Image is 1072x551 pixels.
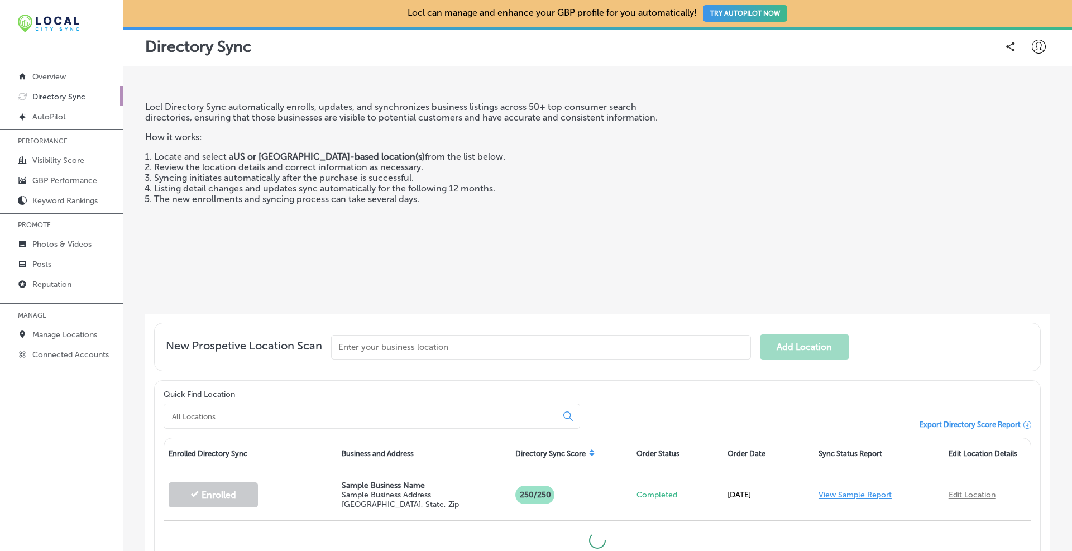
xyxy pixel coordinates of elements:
input: Enter your business location [331,335,751,360]
p: Posts [32,260,51,269]
iframe: Locl: Directory Sync Overview [691,102,1050,303]
p: Locl Directory Sync automatically enrolls, updates, and synchronizes business listings across 50+... [145,102,682,123]
p: GBP Performance [32,176,97,185]
button: Add Location [760,334,849,360]
p: Visibility Score [32,156,84,165]
span: New Prospetive Location Scan [166,339,322,360]
p: Directory Sync [145,37,251,56]
div: Order Date [723,438,814,469]
p: Completed [636,490,719,500]
div: Enrolled Directory Sync [164,438,337,469]
p: Sample Business Address [342,490,506,500]
div: Business and Address [337,438,510,469]
input: All Locations [171,411,554,421]
li: Locate and select a from the list below. [154,151,682,162]
div: Directory Sync Score [511,438,632,469]
p: Reputation [32,280,71,289]
p: Connected Accounts [32,350,109,360]
a: Edit Location [949,490,996,500]
p: Sample Business Name [342,481,506,490]
li: Syncing initiates automatically after the purchase is successful. [154,173,682,183]
span: Export Directory Score Report [920,420,1021,429]
li: Listing detail changes and updates sync automatically for the following 12 months. [154,183,682,194]
div: Sync Status Report [814,438,944,469]
p: Manage Locations [32,330,97,339]
div: [DATE] [723,479,814,511]
strong: US or [GEOGRAPHIC_DATA]-based location(s) [233,151,425,162]
p: Keyword Rankings [32,196,98,205]
li: The new enrollments and syncing process can take several days. [154,194,682,204]
p: [GEOGRAPHIC_DATA], State, Zip [342,500,506,509]
p: Photos & Videos [32,239,92,249]
img: 12321ecb-abad-46dd-be7f-2600e8d3409flocal-city-sync-logo-rectangle.png [18,15,79,32]
p: AutoPilot [32,112,66,122]
label: Quick Find Location [164,390,235,399]
p: Directory Sync [32,92,85,102]
li: Review the location details and correct information as necessary. [154,162,682,173]
p: How it works: [145,123,682,142]
p: 250/250 [515,486,554,504]
button: TRY AUTOPILOT NOW [703,5,787,22]
div: Order Status [632,438,723,469]
div: Edit Location Details [944,438,1031,469]
p: Overview [32,72,66,82]
a: View Sample Report [819,490,892,500]
button: Enrolled [169,482,258,507]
